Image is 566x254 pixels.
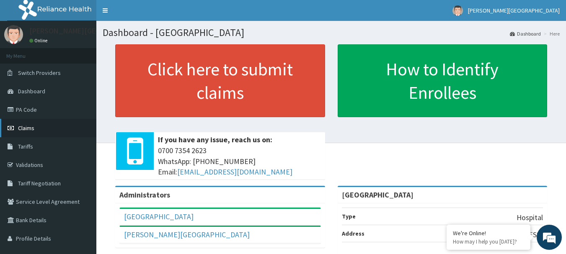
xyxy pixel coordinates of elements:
a: Online [29,38,49,44]
span: Tariffs [18,143,33,150]
div: We're Online! [453,229,524,237]
li: Here [542,30,560,37]
a: Click here to submit claims [115,44,325,117]
a: [EMAIL_ADDRESS][DOMAIN_NAME] [177,167,292,177]
span: Claims [18,124,34,132]
p: Hospital [517,212,543,223]
span: Switch Providers [18,69,61,77]
img: User Image [4,25,23,44]
b: If you have any issue, reach us on: [158,135,272,144]
p: [PERSON_NAME][GEOGRAPHIC_DATA] [29,27,153,35]
b: Type [342,213,356,220]
span: [PERSON_NAME][GEOGRAPHIC_DATA] [468,7,560,14]
img: User Image [452,5,463,16]
span: Dashboard [18,87,45,95]
span: Tariff Negotiation [18,180,61,187]
span: 0700 7354 2623 WhatsApp: [PHONE_NUMBER] Email: [158,145,321,177]
a: How to Identify Enrollees [338,44,548,117]
a: [GEOGRAPHIC_DATA] [124,212,194,221]
p: How may I help you today? [453,238,524,245]
b: Address [342,230,364,237]
a: [PERSON_NAME][GEOGRAPHIC_DATA] [124,230,250,239]
a: Dashboard [510,30,541,37]
b: Administrators [119,190,170,200]
strong: [GEOGRAPHIC_DATA] [342,190,414,200]
h1: Dashboard - [GEOGRAPHIC_DATA] [103,27,560,38]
